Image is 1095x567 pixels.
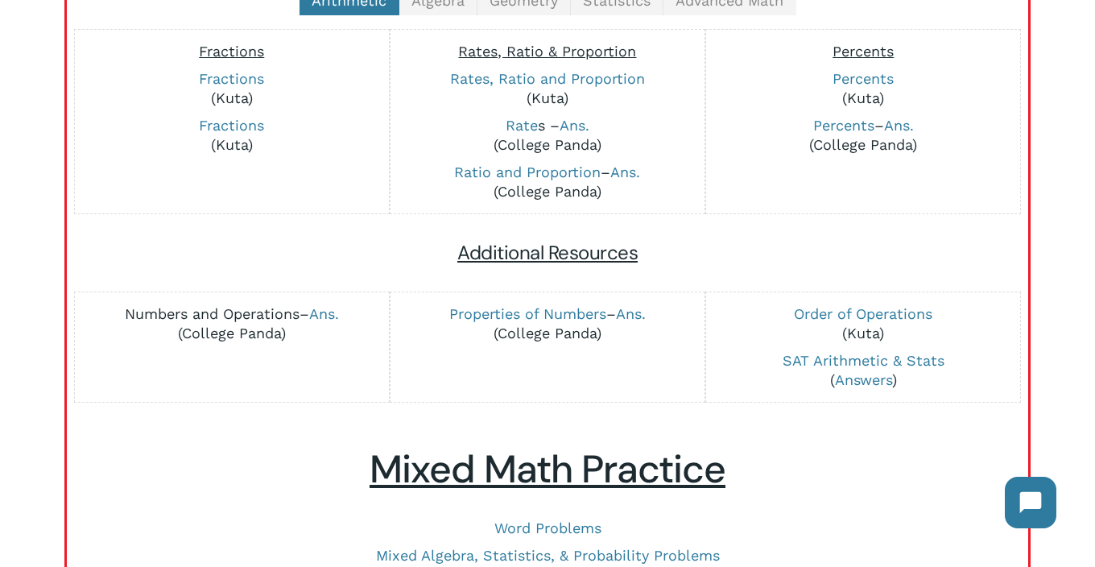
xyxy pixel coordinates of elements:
p: (Kuta) [714,304,1012,343]
span: Additional Resources [457,240,638,265]
p: – (College Panda) [399,163,696,201]
p: – (College Panda) [83,304,381,343]
a: Rate [506,117,538,134]
p: (Kuta) [399,69,696,108]
p: – (College Panda) [399,304,696,343]
span: Percents [833,43,894,60]
a: Percents [813,117,874,134]
p: s – (College Panda) [399,116,696,155]
a: Ans. [884,117,914,134]
p: ( ) [714,351,1012,390]
a: Answers [835,371,892,388]
a: Ans. [560,117,589,134]
a: Ans. [616,305,646,322]
a: SAT Arithmetic & Stats [783,352,944,369]
a: Mixed Algebra, Statistics, & Probability Problems [376,547,720,564]
a: Ans. [309,305,339,322]
a: Ratio and Proportion [454,163,601,180]
a: Ans. [610,163,640,180]
p: – (College Panda) [714,116,1012,155]
a: Percents [833,70,894,87]
p: (Kuta) [714,69,1012,108]
p: (Kuta) [83,69,381,108]
iframe: Chatbot [989,461,1072,544]
u: Mixed Math Practice [370,444,725,495]
p: (Kuta) [83,116,381,155]
a: Fractions [199,70,264,87]
a: Word Problems [494,519,601,536]
span: Rates, Ratio & Proportion [458,43,636,60]
a: Rates, Ratio and Proportion [450,70,645,87]
a: Numbers and Operations [125,305,300,322]
a: Properties of Numbers [449,305,606,322]
span: Fractions [199,43,264,60]
a: Order of Operations [794,305,932,322]
a: Fractions [199,117,264,134]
